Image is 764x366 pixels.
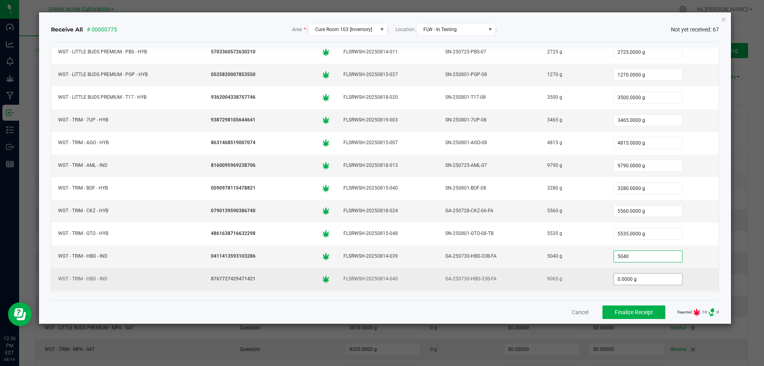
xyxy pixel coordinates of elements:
[614,47,682,58] input: 0 g
[693,308,701,316] span: Number of Cannabis barcodes either fully or partially rejected
[211,94,255,101] span: 9362004338757746
[614,228,682,239] input: 0 g
[341,228,434,239] div: FLSRWSH-20250815-048
[341,69,434,80] div: FLSRWSH-20250815-027
[341,92,434,103] div: FLSRWSH-20250818-020
[443,46,536,58] div: SN-250725-PBS-07
[614,274,682,285] input: 0 g
[545,205,602,217] div: 5560 g
[614,183,682,194] input: 0 g
[443,273,536,285] div: GA-250730-HBG-33B-FA
[443,114,536,126] div: SN-250801-7UP-08
[545,92,602,103] div: 3500 g
[51,25,83,33] span: Receive All
[396,26,414,33] span: Location
[545,160,602,171] div: 9790 g
[56,114,199,126] div: WGT - TRIM - 7UP - HYB
[341,160,434,171] div: FLSRWSH-20250818-013
[56,205,199,217] div: WGT - TRIM - CKZ - HYB
[87,25,117,34] span: # 00000775
[677,308,719,316] span: Rejected: : 10 : 0
[211,48,255,56] span: 5703360572630210
[211,71,255,78] span: 0525820007853550
[315,27,372,32] span: Cure Room 103 [Inventory]
[56,228,199,239] div: WGT - TRIM - GTO - HYB
[211,252,255,260] span: 0411413593103286
[211,162,255,169] span: 8160095969238706
[443,92,536,103] div: SN-250801-T17-08
[211,116,255,124] span: 9387298105644641
[545,46,602,58] div: 2725 g
[545,182,602,194] div: 3280 g
[56,69,199,80] div: WGT - LITTLE BUDS PREMIUM - PGP - HYB
[614,251,682,262] input: 0 g
[56,92,199,103] div: WGT - LITTLE BUDS PREMIUM - T17 - HYB
[614,137,682,149] input: 0 g
[443,69,536,80] div: SN-250801-PGP-08
[341,46,434,58] div: FLSRWSH-20250814-011
[443,160,536,171] div: SN-250725-AML-07
[341,182,434,194] div: FLSRWSH-20250815-040
[545,228,602,239] div: 5535 g
[602,305,665,319] button: Finalize Receipt
[341,137,434,149] div: FLSRWSH-20250815-007
[56,137,199,149] div: WGT - TRIM - AGO - HYB
[423,27,457,32] span: FLW - In Testing
[443,182,536,194] div: SN-250801-BOF-08
[56,273,199,285] div: WGT - TRIM - HBG - IND
[545,69,602,80] div: 1270 g
[614,206,682,217] input: 0 g
[56,160,199,171] div: WGT - TRIM - AML - IND
[614,115,682,126] input: 0 g
[211,230,255,237] span: 4861638716632298
[721,14,727,24] button: Close
[341,273,434,285] div: FLSRWSH-20250814-040
[614,160,682,171] input: 0 g
[341,251,434,262] div: FLSRWSH-20250814-039
[443,251,536,262] div: GA-250730-HBG-33B-FA
[56,251,199,262] div: WGT - TRIM - HBG - IND
[341,114,434,126] div: FLSRWSH-20250819-003
[443,228,536,239] div: SN-250801-GTO-08-TB
[545,137,602,149] div: 4815 g
[211,139,255,147] span: 8631468519007074
[614,69,682,80] input: 0 g
[211,275,255,283] span: 8767727429471421
[443,205,536,217] div: GA-250728-CKZ-06-FA
[615,309,653,315] span: Finalize Receipt
[545,114,602,126] div: 3465 g
[211,184,255,192] span: 0590978115478821
[56,182,199,194] div: WGT - TRIM - BOF - HYB
[341,205,434,217] div: FLSRWSH-20250818-024
[211,207,255,215] span: 0790139590386740
[56,46,199,58] div: WGT - LITTLE BUDS PREMIUM - PBS - HYB
[707,308,715,316] span: Number of Delivery Device barcodes either fully or partially rejected
[8,302,32,326] iframe: Resource center
[545,251,602,262] div: 5040 g
[545,273,602,285] div: 9065 g
[671,25,719,34] span: Not yet received: 67
[614,92,682,103] input: 0 g
[292,26,306,33] span: Area
[572,308,589,316] button: Cancel
[443,137,536,149] div: SN-250801-AGO-08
